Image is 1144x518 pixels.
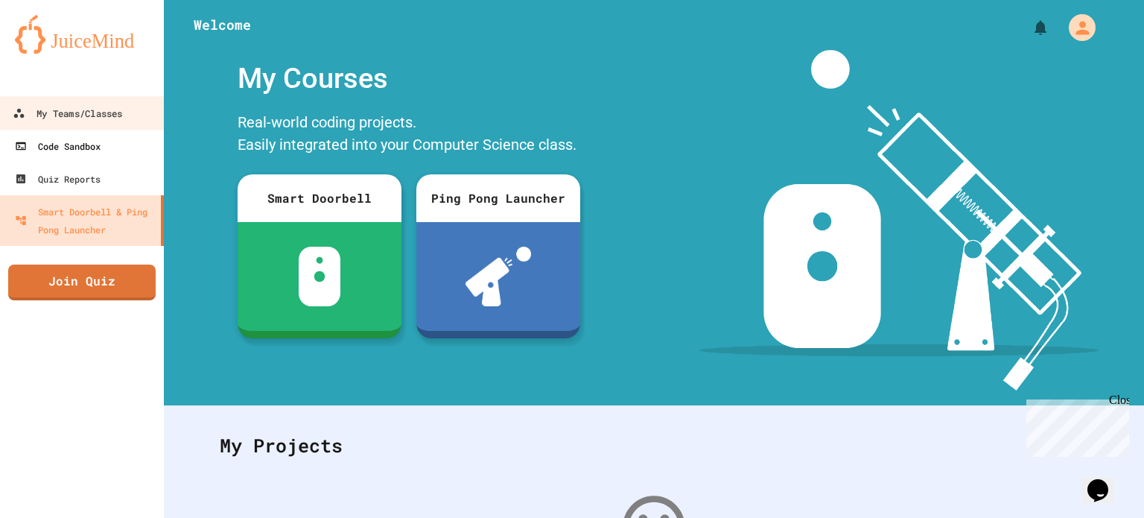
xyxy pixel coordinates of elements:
[15,15,149,54] img: logo-orange.svg
[1004,15,1053,40] div: My Notifications
[299,247,341,306] img: sdb-white.svg
[1081,458,1129,503] iframe: chat widget
[465,247,532,306] img: ppl-with-ball.png
[6,6,103,95] div: Chat with us now!Close
[230,50,588,107] div: My Courses
[1053,10,1099,45] div: My Account
[13,104,122,123] div: My Teams/Classes
[15,137,101,155] div: Code Sandbox
[1020,394,1129,457] iframe: chat widget
[238,174,401,222] div: Smart Doorbell
[230,107,588,163] div: Real-world coding projects. Easily integrated into your Computer Science class.
[699,50,1099,391] img: banner-image-my-projects.png
[15,170,101,188] div: Quiz Reports
[8,265,156,300] a: Join Quiz
[416,174,580,222] div: Ping Pong Launcher
[15,203,155,239] div: Smart Doorbell & Ping Pong Launcher
[205,417,1103,475] div: My Projects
